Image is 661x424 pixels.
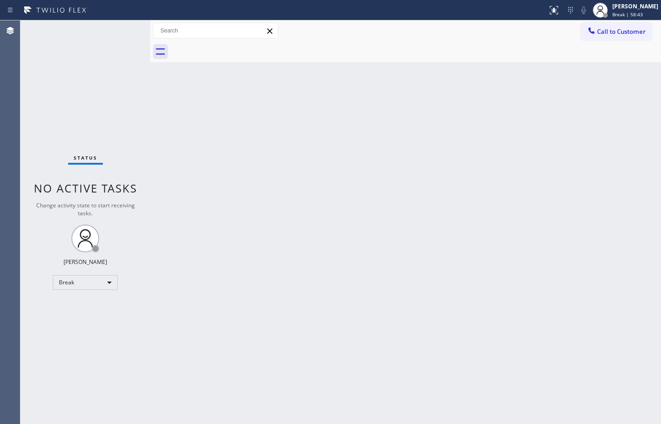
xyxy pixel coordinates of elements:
div: Break [53,275,118,290]
span: Change activity state to start receiving tasks. [36,201,135,217]
button: Mute [577,4,590,17]
input: Search [153,23,278,38]
span: No active tasks [34,180,137,196]
span: Call to Customer [597,27,646,36]
div: [PERSON_NAME] [64,258,107,266]
div: [PERSON_NAME] [612,2,658,10]
span: Break | 58:43 [612,11,643,18]
button: Call to Customer [581,23,652,40]
span: Status [74,154,97,161]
